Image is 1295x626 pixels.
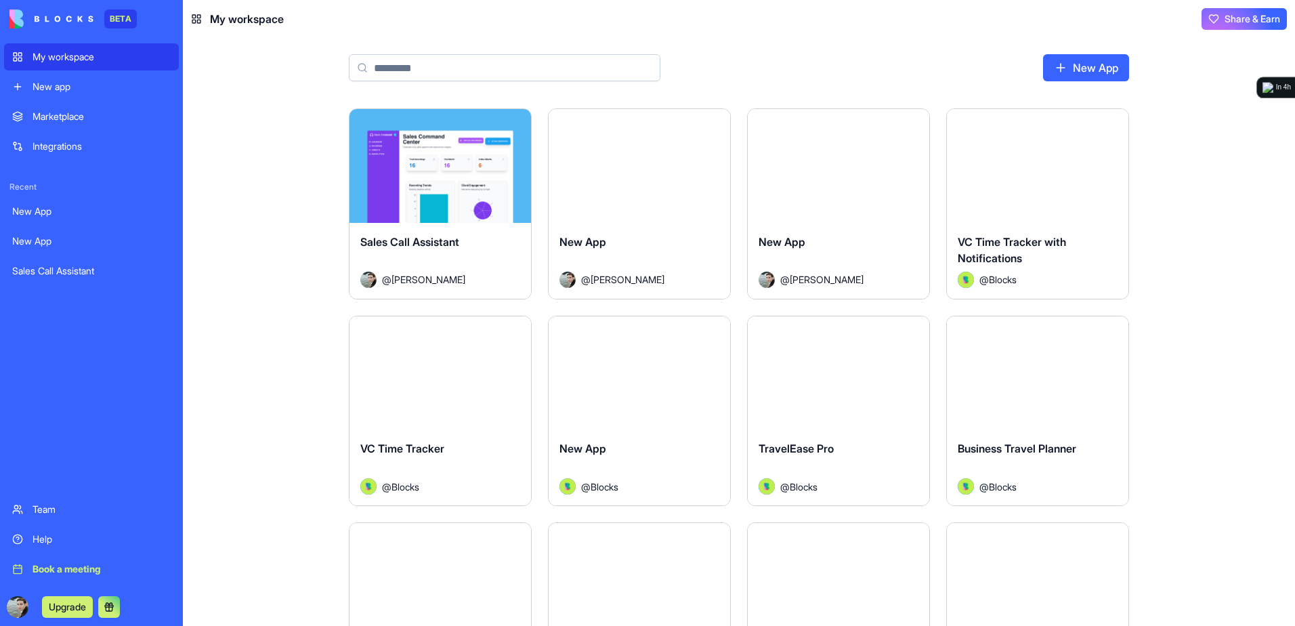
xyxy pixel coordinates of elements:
[1043,54,1129,81] a: New App
[1202,8,1287,30] button: Share & Earn
[780,272,790,287] span: @
[4,73,179,100] a: New app
[4,103,179,130] a: Marketplace
[382,480,391,494] span: @
[581,272,591,287] span: @
[759,478,775,495] img: Avatar
[360,272,377,288] img: Avatar
[591,480,618,494] span: Blocks
[42,600,93,613] a: Upgrade
[4,228,179,255] a: New App
[946,316,1129,507] a: Business Travel PlannerAvatar@Blocks
[33,562,171,576] div: Book a meeting
[391,272,465,287] span: [PERSON_NAME]
[958,478,974,495] img: Avatar
[33,50,171,64] div: My workspace
[559,272,576,288] img: Avatar
[4,257,179,285] a: Sales Call Assistant
[581,480,591,494] span: @
[391,480,419,494] span: Blocks
[979,480,989,494] span: @
[989,272,1017,287] span: Blocks
[790,272,864,287] span: [PERSON_NAME]
[958,235,1066,265] span: VC Time Tracker with Notifications
[790,480,818,494] span: Blocks
[747,316,930,507] a: TravelEase ProAvatar@Blocks
[33,110,171,123] div: Marketplace
[33,140,171,153] div: Integrations
[548,316,731,507] a: New AppAvatar@Blocks
[759,442,834,455] span: TravelEase Pro
[4,526,179,553] a: Help
[33,533,171,546] div: Help
[559,478,576,495] img: Avatar
[946,108,1129,299] a: VC Time Tracker with NotificationsAvatar@Blocks
[4,198,179,225] a: New App
[759,235,805,249] span: New App
[12,234,171,248] div: New App
[747,108,930,299] a: New AppAvatar@[PERSON_NAME]
[382,272,391,287] span: @
[1225,12,1280,26] span: Share & Earn
[4,496,179,523] a: Team
[989,480,1017,494] span: Blocks
[360,478,377,495] img: Avatar
[548,108,731,299] a: New AppAvatar@[PERSON_NAME]
[4,182,179,192] span: Recent
[360,442,444,455] span: VC Time Tracker
[1262,82,1273,93] img: logo
[958,272,974,288] img: Avatar
[210,11,284,27] span: My workspace
[349,316,532,507] a: VC Time TrackerAvatar@Blocks
[12,264,171,278] div: Sales Call Assistant
[1276,82,1291,93] div: In 4h
[33,503,171,516] div: Team
[4,556,179,583] a: Book a meeting
[759,272,775,288] img: Avatar
[958,442,1076,455] span: Business Travel Planner
[4,133,179,160] a: Integrations
[559,235,606,249] span: New App
[12,205,171,218] div: New App
[9,9,137,28] a: BETA
[780,480,790,494] span: @
[42,596,93,618] button: Upgrade
[7,596,28,618] img: ACg8ocLgft2zbYhxCVX_QnRk8wGO17UHpwh9gymK_VQRDnGx1cEcXohv=s96-c
[9,9,93,28] img: logo
[360,235,459,249] span: Sales Call Assistant
[349,108,532,299] a: Sales Call AssistantAvatar@[PERSON_NAME]
[591,272,664,287] span: [PERSON_NAME]
[559,442,606,455] span: New App
[104,9,137,28] div: BETA
[979,272,989,287] span: @
[4,43,179,70] a: My workspace
[33,80,171,93] div: New app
